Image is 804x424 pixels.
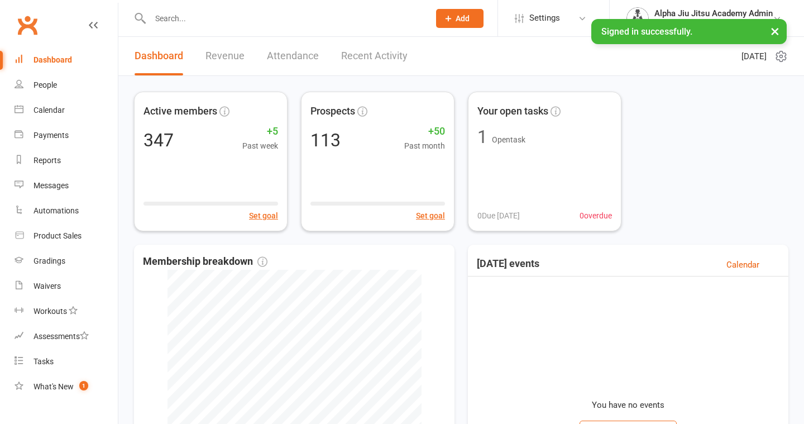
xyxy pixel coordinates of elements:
[741,50,767,63] span: [DATE]
[601,26,692,37] span: Signed in successfully.
[15,274,118,299] a: Waivers
[249,209,278,222] button: Set goal
[33,80,57,89] div: People
[33,156,61,165] div: Reports
[310,131,341,149] div: 113
[15,98,118,123] a: Calendar
[205,37,245,75] a: Revenue
[15,123,118,148] a: Payments
[15,299,118,324] a: Workouts
[33,231,82,240] div: Product Sales
[404,140,445,152] span: Past month
[33,332,89,341] div: Assessments
[477,258,539,271] h3: [DATE] events
[15,198,118,223] a: Automations
[33,106,65,115] div: Calendar
[15,148,118,173] a: Reports
[143,131,174,149] div: 347
[33,382,74,391] div: What's New
[529,6,560,31] span: Settings
[765,19,785,43] button: ×
[15,249,118,274] a: Gradings
[15,349,118,374] a: Tasks
[15,173,118,198] a: Messages
[654,18,773,28] div: Alpha Jiu Jitsu Academy
[33,282,61,290] div: Waivers
[135,37,183,75] a: Dashboard
[33,307,67,316] div: Workouts
[477,209,520,222] span: 0 Due [DATE]
[79,381,88,390] span: 1
[15,223,118,249] a: Product Sales
[15,374,118,399] a: What's New1
[267,37,319,75] a: Attendance
[477,103,548,120] span: Your open tasks
[416,209,445,222] button: Set goal
[143,254,267,270] span: Membership breakdown
[436,9,484,28] button: Add
[242,123,278,140] span: +5
[33,181,69,190] div: Messages
[242,140,278,152] span: Past week
[33,357,54,366] div: Tasks
[492,135,525,144] span: Open task
[310,103,355,120] span: Prospects
[341,37,408,75] a: Recent Activity
[580,209,612,222] span: 0 overdue
[33,206,79,215] div: Automations
[147,11,422,26] input: Search...
[654,8,773,18] div: Alpha Jiu Jitsu Academy Admin
[404,123,445,140] span: +50
[33,55,72,64] div: Dashboard
[13,11,41,39] a: Clubworx
[626,7,649,30] img: thumb_image1751406779.png
[15,324,118,349] a: Assessments
[477,128,487,146] div: 1
[15,73,118,98] a: People
[33,256,65,265] div: Gradings
[726,258,759,271] a: Calendar
[33,131,69,140] div: Payments
[456,14,470,23] span: Add
[592,398,664,412] p: You have no events
[15,47,118,73] a: Dashboard
[143,103,217,120] span: Active members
